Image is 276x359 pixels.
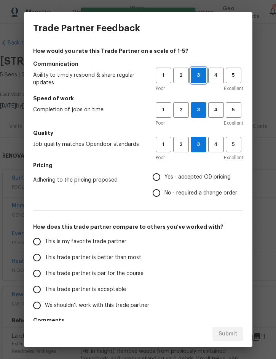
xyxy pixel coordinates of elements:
[156,102,171,118] button: 1
[224,119,243,127] span: Excellent
[209,106,223,114] span: 4
[224,154,243,161] span: Excellent
[226,137,241,152] button: 5
[33,161,243,169] h5: Pricing
[226,68,241,83] button: 5
[156,140,171,149] span: 1
[153,169,243,201] div: Pricing
[174,140,188,149] span: 2
[33,106,144,114] span: Completion of jobs on time
[208,102,224,118] button: 4
[33,223,243,231] h5: How does this trade partner compare to others you’ve worked with?
[191,102,206,118] button: 3
[227,140,241,149] span: 5
[33,129,243,137] h5: Quality
[156,119,165,127] span: Poor
[191,140,206,149] span: 3
[33,316,243,324] h5: Comments
[33,71,144,87] span: Ability to timely respond & share regular updates
[33,23,140,33] h3: Trade Partner Feedback
[45,254,141,262] span: This trade partner is better than most
[164,189,237,197] span: No - required a change order
[191,68,206,83] button: 3
[191,137,206,152] button: 3
[33,60,243,68] h5: Communication
[33,47,243,55] h4: How would you rate this Trade Partner on a scale of 1-5?
[208,137,224,152] button: 4
[45,302,149,310] span: We shouldn't work with this trade partner
[224,85,243,92] span: Excellent
[33,176,140,184] span: Adhering to the pricing proposed
[156,68,171,83] button: 1
[227,71,241,80] span: 5
[173,68,189,83] button: 2
[209,140,223,149] span: 4
[164,173,231,181] span: Yes - accepted OD pricing
[191,71,206,80] span: 3
[227,106,241,114] span: 5
[191,106,206,114] span: 3
[156,137,171,152] button: 1
[45,270,144,278] span: This trade partner is par for the course
[45,286,126,294] span: This trade partner is acceptable
[209,71,223,80] span: 4
[173,102,189,118] button: 2
[156,154,165,161] span: Poor
[226,102,241,118] button: 5
[208,68,224,83] button: 4
[156,106,171,114] span: 1
[174,71,188,80] span: 2
[156,71,171,80] span: 1
[33,234,243,313] div: How does this trade partner compare to others you’ve worked with?
[173,137,189,152] button: 2
[33,95,243,102] h5: Speed of work
[174,106,188,114] span: 2
[156,85,165,92] span: Poor
[33,141,144,148] span: Job quality matches Opendoor standards
[45,238,126,246] span: This is my favorite trade partner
